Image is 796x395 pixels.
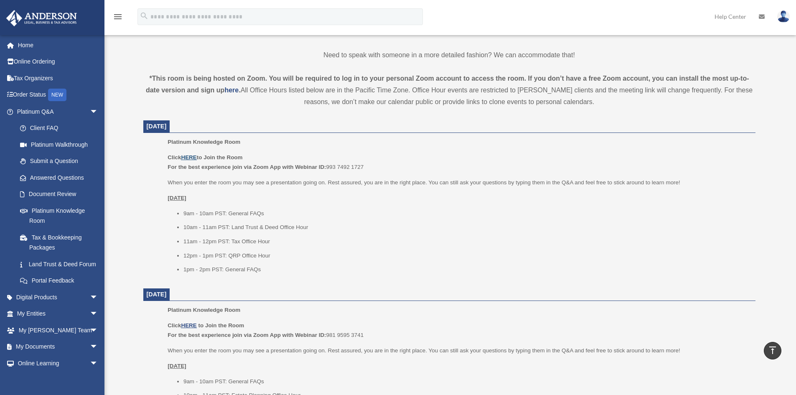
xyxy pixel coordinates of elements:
[183,209,750,219] li: 9am - 10am PST: General FAQs
[168,139,240,145] span: Platinum Knowledge Room
[183,251,750,261] li: 12pm - 1pm PST: QRP Office Hour
[143,73,755,108] div: All Office Hours listed below are in the Pacific Time Zone. Office Hour events are restricted to ...
[168,332,326,338] b: For the best experience join via Zoom App with Webinar ID:
[12,273,111,289] a: Portal Feedback
[113,15,123,22] a: menu
[143,49,755,61] p: Need to speak with someone in a more detailed fashion? We can accommodate that!
[12,202,107,229] a: Platinum Knowledge Room
[90,322,107,339] span: arrow_drop_down
[6,103,111,120] a: Platinum Q&Aarrow_drop_down
[168,178,749,188] p: When you enter the room you may see a presentation going on. Rest assured, you are in the right p...
[181,322,196,329] a: HERE
[6,54,111,70] a: Online Ordering
[224,87,239,94] a: here
[12,136,111,153] a: Platinum Walkthrough
[6,339,111,355] a: My Documentsarrow_drop_down
[6,37,111,54] a: Home
[764,342,781,359] a: vertical_align_top
[168,307,240,313] span: Platinum Knowledge Room
[140,11,149,20] i: search
[168,346,749,356] p: When you enter the room you may see a presentation going on. Rest assured, you are in the right p...
[90,289,107,306] span: arrow_drop_down
[168,322,198,329] b: Click
[183,222,750,232] li: 10am - 11am PST: Land Trust & Deed Office Hour
[146,75,749,94] strong: *This room is being hosted on Zoom. You will be required to log in to your personal Zoom account ...
[6,70,111,87] a: Tax Organizers
[168,154,242,161] b: Click to Join the Room
[183,265,750,275] li: 1pm - 2pm PST: General FAQs
[90,355,107,372] span: arrow_drop_down
[113,12,123,22] i: menu
[90,103,107,120] span: arrow_drop_down
[183,237,750,247] li: 11am - 12pm PST: Tax Office Hour
[12,153,111,170] a: Submit a Question
[147,123,167,130] span: [DATE]
[198,322,244,329] b: to Join the Room
[12,169,111,186] a: Answered Questions
[6,87,111,104] a: Order StatusNEW
[90,339,107,356] span: arrow_drop_down
[12,120,111,137] a: Client FAQ
[168,363,186,369] u: [DATE]
[6,322,111,339] a: My [PERSON_NAME] Teamarrow_drop_down
[6,355,111,372] a: Online Learningarrow_drop_down
[6,306,111,322] a: My Entitiesarrow_drop_down
[168,321,749,340] p: 981 9595 3741
[168,164,326,170] b: For the best experience join via Zoom App with Webinar ID:
[168,153,749,172] p: 993 7492 1727
[777,10,790,23] img: User Pic
[239,87,240,94] strong: .
[768,345,778,355] i: vertical_align_top
[181,154,196,161] a: HERE
[48,89,66,101] div: NEW
[168,195,186,201] u: [DATE]
[12,186,111,203] a: Document Review
[12,256,111,273] a: Land Trust & Deed Forum
[6,289,111,306] a: Digital Productsarrow_drop_down
[4,10,79,26] img: Anderson Advisors Platinum Portal
[12,229,111,256] a: Tax & Bookkeeping Packages
[90,306,107,323] span: arrow_drop_down
[147,291,167,298] span: [DATE]
[183,377,750,387] li: 9am - 10am PST: General FAQs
